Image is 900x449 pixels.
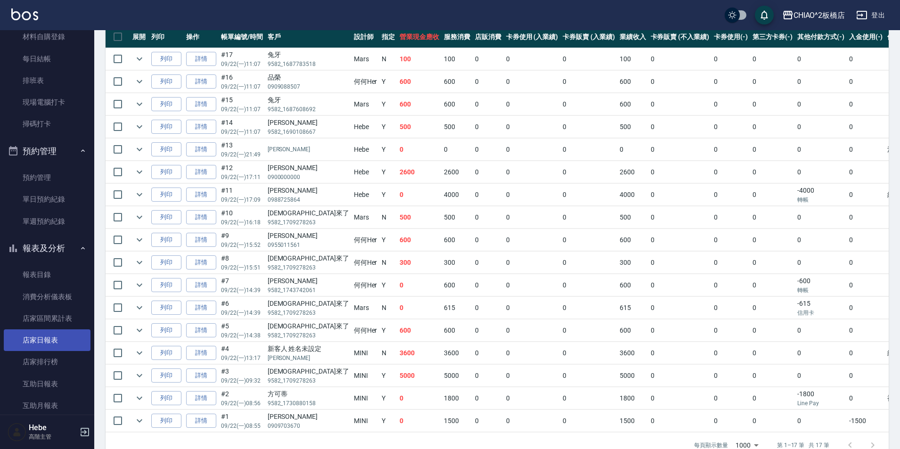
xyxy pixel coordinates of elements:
td: 600 [617,274,648,296]
td: 0 [712,206,750,229]
td: Mars [352,206,380,229]
a: 材料自購登錄 [4,26,90,48]
p: 9582_1709278263 [268,218,349,227]
a: 詳情 [186,52,216,66]
td: 0 [712,229,750,251]
td: 600 [397,93,442,115]
td: 0 [750,48,795,70]
td: 0 [473,161,504,183]
a: 店家日報表 [4,329,90,351]
th: 卡券使用 (入業績) [504,26,561,48]
th: 營業現金應收 [397,26,442,48]
td: 2600 [617,161,648,183]
td: 0 [712,252,750,274]
td: 100 [397,48,442,70]
p: 09/22 (一) 14:39 [221,309,263,317]
td: 0 [712,161,750,183]
a: 詳情 [186,278,216,293]
button: expand row [132,97,147,111]
button: 預約管理 [4,139,90,163]
button: 列印 [151,233,181,247]
button: expand row [132,391,147,405]
button: expand row [132,346,147,360]
td: 0 [560,274,617,296]
button: 列印 [151,165,181,180]
button: 列印 [151,368,181,383]
td: 0 [795,48,847,70]
td: 0 [504,229,561,251]
button: 列印 [151,323,181,338]
a: 詳情 [186,233,216,247]
a: 詳情 [186,301,216,315]
td: 0 [712,184,750,206]
td: 0 [712,274,750,296]
button: expand row [132,233,147,247]
th: 客戶 [265,26,352,48]
td: Hebe [352,161,380,183]
a: 單日預約紀錄 [4,188,90,210]
td: 0 [648,139,712,161]
td: 0 [397,139,442,161]
td: 0 [648,184,712,206]
button: expand row [132,165,147,179]
a: 預約管理 [4,167,90,188]
td: 600 [397,71,442,93]
td: 0 [795,229,847,251]
td: 0 [847,116,885,138]
div: [PERSON_NAME] [268,231,349,241]
td: 0 [473,48,504,70]
td: 0 [473,184,504,206]
td: 100 [442,48,473,70]
th: 業績收入 [617,26,648,48]
td: -600 [795,274,847,296]
td: 0 [847,297,885,319]
td: #9 [219,229,265,251]
th: 列印 [149,26,184,48]
td: 600 [442,274,473,296]
td: 0 [712,71,750,93]
td: Mars [352,93,380,115]
td: 0 [442,139,473,161]
td: 0 [397,274,442,296]
div: [PERSON_NAME] [268,118,349,128]
td: 2600 [397,161,442,183]
td: #11 [219,184,265,206]
td: 600 [442,93,473,115]
td: Y [379,116,397,138]
th: 帳單編號/時間 [219,26,265,48]
td: 0 [795,252,847,274]
td: 2600 [442,161,473,183]
button: expand row [132,210,147,224]
td: 0 [648,161,712,183]
td: 615 [617,297,648,319]
td: 0 [847,139,885,161]
a: 詳情 [186,255,216,270]
td: 0 [795,139,847,161]
td: 0 [473,252,504,274]
td: 0 [504,116,561,138]
td: 0 [504,252,561,274]
button: expand row [132,368,147,383]
td: 0 [473,71,504,93]
p: 09/22 (一) 14:39 [221,286,263,294]
div: [PERSON_NAME] [268,276,349,286]
td: 0 [750,93,795,115]
p: [PERSON_NAME] [268,145,349,154]
td: 0 [560,48,617,70]
td: -4000 [795,184,847,206]
a: 詳情 [186,210,216,225]
td: Hebe [352,139,380,161]
a: 每日結帳 [4,48,90,70]
td: 0 [648,252,712,274]
td: 0 [648,48,712,70]
td: 0 [847,252,885,274]
td: 0 [847,229,885,251]
a: 掃碼打卡 [4,113,90,135]
td: 0 [473,206,504,229]
td: 0 [648,71,712,93]
td: Y [379,229,397,251]
button: 列印 [151,97,181,112]
p: 0900000000 [268,173,349,181]
p: 09/22 (一) 21:49 [221,150,263,159]
td: 500 [617,206,648,229]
